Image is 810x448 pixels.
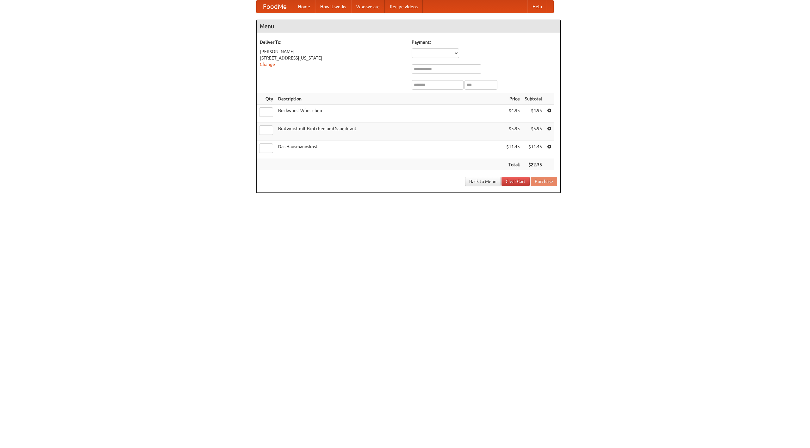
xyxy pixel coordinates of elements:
[276,93,504,105] th: Description
[260,55,405,61] div: [STREET_ADDRESS][US_STATE]
[276,141,504,159] td: Das Hausmannskost
[531,177,557,186] button: Purchase
[293,0,315,13] a: Home
[504,159,522,171] th: Total:
[257,20,560,33] h4: Menu
[504,123,522,141] td: $5.95
[276,123,504,141] td: Bratwurst mit Brötchen und Sauerkraut
[412,39,557,45] h5: Payment:
[504,105,522,123] td: $4.95
[257,0,293,13] a: FoodMe
[527,0,547,13] a: Help
[522,159,545,171] th: $22.35
[504,93,522,105] th: Price
[260,39,405,45] h5: Deliver To:
[351,0,385,13] a: Who we are
[260,48,405,55] div: [PERSON_NAME]
[522,105,545,123] td: $4.95
[522,93,545,105] th: Subtotal
[502,177,530,186] a: Clear Cart
[257,93,276,105] th: Qty
[522,141,545,159] td: $11.45
[465,177,501,186] a: Back to Menu
[315,0,351,13] a: How it works
[504,141,522,159] td: $11.45
[260,62,275,67] a: Change
[276,105,504,123] td: Bockwurst Würstchen
[385,0,423,13] a: Recipe videos
[522,123,545,141] td: $5.95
